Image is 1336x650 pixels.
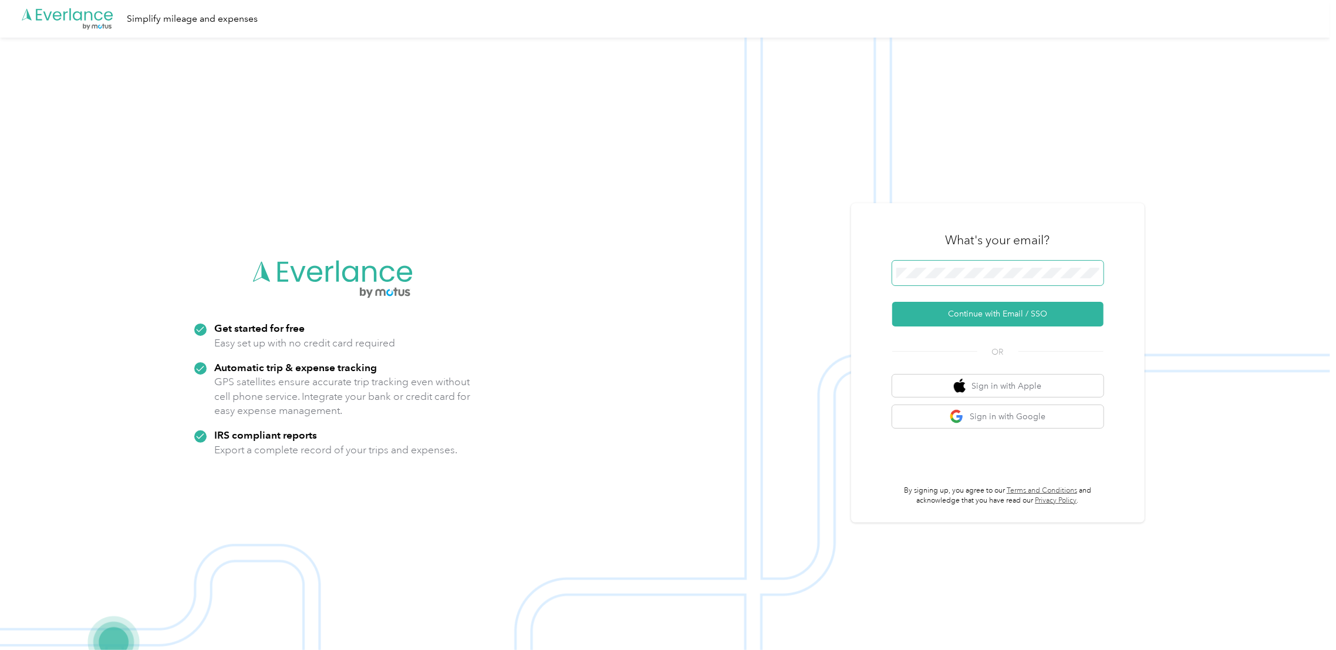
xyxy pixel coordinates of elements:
strong: Automatic trip & expense tracking [215,361,377,373]
p: Easy set up with no credit card required [215,336,396,351]
strong: Get started for free [215,322,305,334]
button: apple logoSign in with Apple [892,375,1104,398]
p: GPS satellites ensure accurate trip tracking even without cell phone service. Integrate your bank... [215,375,471,418]
button: Continue with Email / SSO [892,302,1104,326]
span: OR [977,346,1018,358]
button: google logoSign in with Google [892,405,1104,428]
a: Privacy Policy [1035,496,1077,505]
strong: IRS compliant reports [215,429,318,441]
img: apple logo [954,379,966,393]
div: Simplify mileage and expenses [127,12,258,26]
h3: What's your email? [946,232,1050,248]
img: google logo [950,409,964,424]
a: Terms and Conditions [1007,486,1077,495]
p: By signing up, you agree to our and acknowledge that you have read our . [892,486,1104,506]
p: Export a complete record of your trips and expenses. [215,443,458,457]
